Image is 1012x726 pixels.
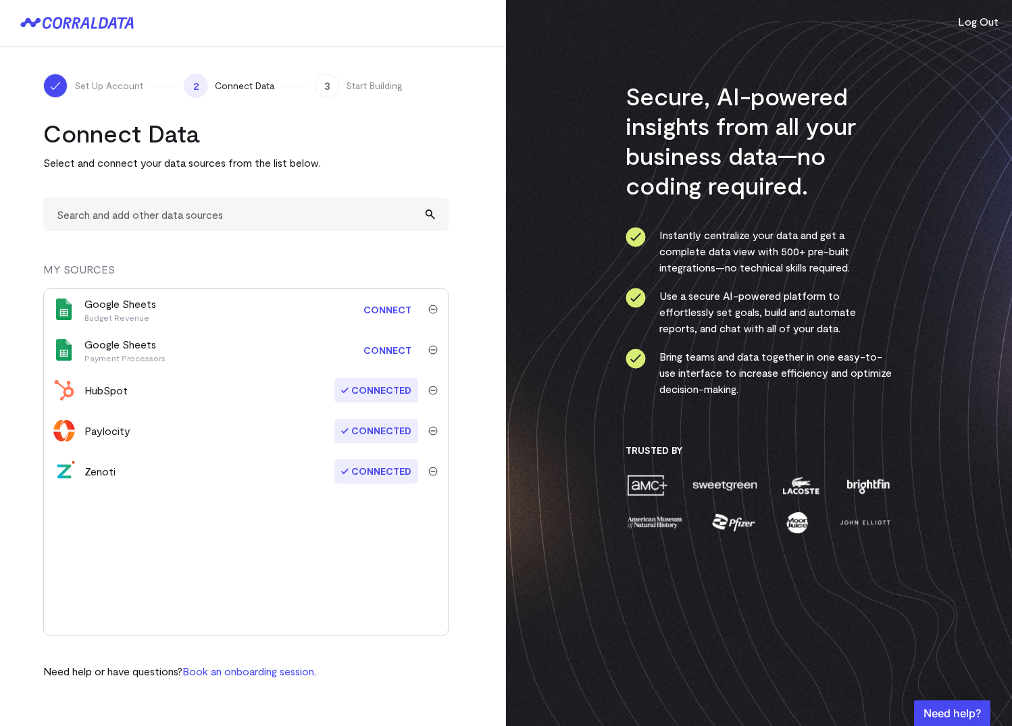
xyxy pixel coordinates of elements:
span: Set Up Account [74,79,143,93]
span: Connected [334,459,418,484]
img: trash-40e54a27.svg [428,426,438,436]
img: pfizer-e137f5fc.png [711,511,757,534]
img: amnh-5afada46.png [626,511,684,534]
p: Select and connect your data sources from the list below. [43,155,449,171]
img: zenoti-2086f9c1.png [53,461,75,482]
h2: Connect Data [43,118,449,148]
img: hubspot-c1e9301f.svg [53,380,75,401]
img: ico-check-white-5ff98cb1.svg [49,79,62,93]
p: Need help or have questions? [43,663,316,679]
a: Connect [357,338,418,363]
img: sweetgreen-1d1fb32c.png [691,473,759,497]
span: Start Building [346,79,403,93]
span: Connected [334,378,418,403]
img: trash-40e54a27.svg [428,305,438,314]
img: ico-check-circle-4b19435c.svg [626,227,646,247]
img: google_sheets-5a4bad8e.svg [53,339,75,361]
a: Book an onboarding session. [182,665,316,677]
img: google_sheets-5a4bad8e.svg [53,299,75,320]
div: MY SOURCES [43,261,449,288]
img: ico-check-circle-4b19435c.svg [626,348,646,369]
img: brightfin-a251e171.png [844,473,892,497]
img: trash-40e54a27.svg [428,345,438,355]
li: Instantly centralize your data and get a complete data view with 500+ pre-built integrations—no t... [626,227,892,276]
input: Search and add other data sources [43,198,449,231]
div: Zenoti [84,463,116,479]
h3: Secure, AI-powered insights from all your business data—no coding required. [626,81,892,200]
li: Bring teams and data together in one easy-to-use interface to increase efficiency and optimize de... [626,348,892,397]
div: Google Sheets [84,336,166,363]
h3: Trusted By [626,444,892,457]
p: Payment Processors [84,353,166,363]
img: john-elliott-25751c40.png [838,511,892,534]
span: 3 [315,74,339,98]
span: Connected [334,419,418,443]
p: Budget Revenue [84,312,156,323]
a: Connect [357,297,418,322]
span: 2 [184,74,208,98]
img: paylocity-4997edbb.svg [53,420,75,442]
div: Google Sheets [84,296,156,323]
img: moon-juice-c312e729.png [784,511,811,534]
img: amc-0b11a8f1.png [626,473,669,497]
div: Paylocity [84,423,130,439]
div: HubSpot [84,382,128,398]
li: Use a secure AI-powered platform to effortlessly set goals, build and automate reports, and chat ... [626,288,892,336]
img: trash-40e54a27.svg [428,467,438,476]
img: lacoste-7a6b0538.png [781,473,821,497]
img: trash-40e54a27.svg [428,386,438,395]
button: Log Out [958,14,998,30]
span: Connect Data [215,79,274,93]
img: ico-check-circle-4b19435c.svg [626,288,646,308]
